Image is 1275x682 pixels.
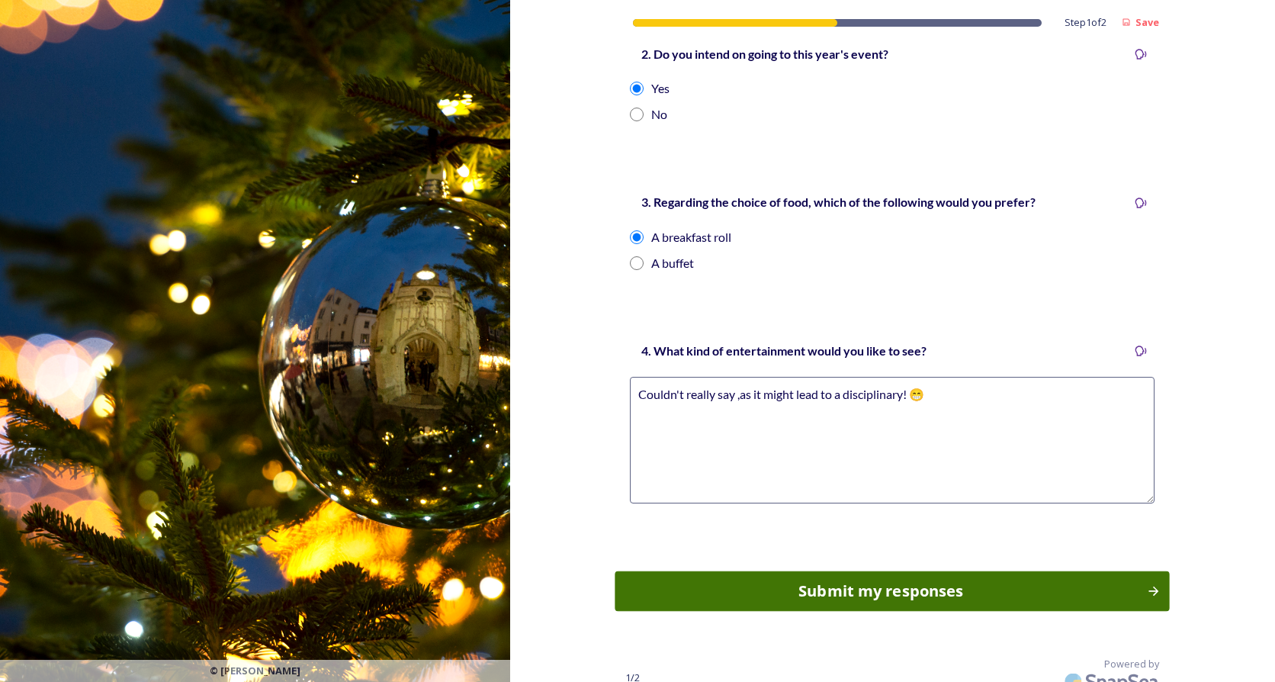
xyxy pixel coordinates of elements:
[641,195,1036,209] strong: 3. Regarding the choice of food, which of the following would you prefer?
[651,254,694,272] div: A buffet
[1104,657,1159,671] span: Powered by
[641,343,927,358] strong: 4. What kind of entertainment would you like to see?
[630,377,1155,503] textarea: Couldn't really say ,as it might lead to a disciplinary! 😁
[651,228,731,246] div: A breakfast roll
[615,571,1170,612] button: Continue
[624,580,1139,603] div: Submit my responses
[651,79,670,98] div: Yes
[651,105,667,124] div: No
[1135,15,1159,29] strong: Save
[641,47,888,61] strong: 2. Do you intend on going to this year's event?
[210,664,300,678] span: © [PERSON_NAME]
[1065,15,1106,30] span: Step 1 of 2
